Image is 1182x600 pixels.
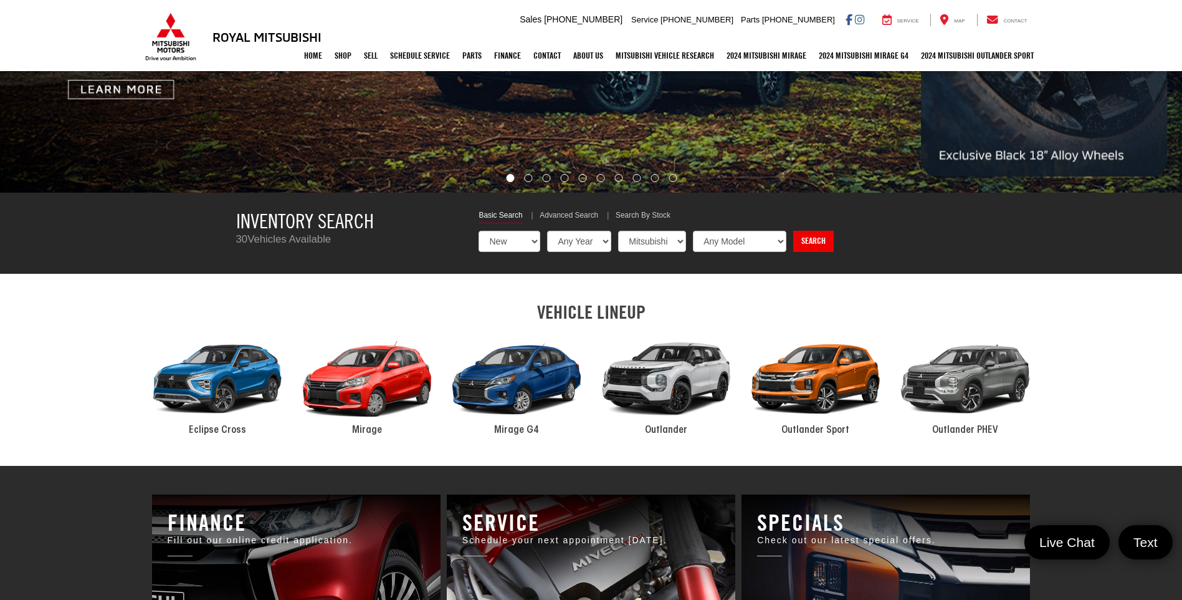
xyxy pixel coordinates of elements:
[236,232,460,247] p: Vehicles Available
[616,210,670,223] a: Search By Stock
[618,231,686,252] select: Choose Make from the dropdown
[609,40,720,71] a: Mitsubishi Vehicle Research
[168,510,425,535] h3: Finance
[479,210,522,223] a: Basic Search
[442,329,591,438] a: 2024 Mitsubishi Mirage G4 Mirage G4
[561,174,569,182] li: Go to slide number 4.
[660,15,733,24] span: [PHONE_NUMBER]
[781,425,849,435] span: Outlander Sport
[915,40,1040,71] a: 2024 Mitsubishi Outlander SPORT
[890,329,1040,430] div: 2024 Mitsubishi Outlander PHEV
[1118,525,1173,559] a: Text
[930,14,974,26] a: Map
[720,40,813,71] a: 2024 Mitsubishi Mirage
[741,329,890,430] div: 2024 Mitsubishi Outlander Sport
[479,231,540,252] select: Choose Vehicle Condition from the dropdown
[741,329,890,438] a: 2024 Mitsubishi Outlander Sport Outlander Sport
[488,40,527,71] a: Finance
[543,174,551,182] li: Go to slide number 3.
[540,210,598,223] a: Advanced Search
[352,425,382,435] span: Mirage
[384,40,456,71] a: Schedule Service
[143,12,199,61] img: Mitsubishi
[793,231,834,252] a: Search
[236,210,460,232] h3: Inventory Search
[977,14,1037,26] a: Contact
[762,15,835,24] span: [PHONE_NUMBER]
[567,40,609,71] a: About Us
[506,174,514,182] li: Go to slide number 1.
[591,329,741,430] div: 2024 Mitsubishi Outlander
[897,18,919,24] span: Service
[547,231,611,252] select: Choose Year from the dropdown
[954,18,965,24] span: Map
[591,329,741,438] a: 2024 Mitsubishi Outlander Outlander
[456,40,488,71] a: Parts: Opens in a new tab
[932,425,998,435] span: Outlander PHEV
[596,174,604,182] li: Go to slide number 6.
[1033,534,1101,551] span: Live Chat
[1024,525,1110,559] a: Live Chat
[143,329,292,430] div: 2024 Mitsubishi Eclipse Cross
[212,30,322,44] h3: Royal Mitsubishi
[462,535,720,547] p: Schedule your next appointment [DATE].
[846,14,852,24] a: Facebook: Click to visit our Facebook page
[442,329,591,430] div: 2024 Mitsubishi Mirage G4
[890,329,1040,438] a: 2024 Mitsubishi Outlander PHEV Outlander PHEV
[236,233,248,245] span: 30
[741,15,760,24] span: Parts
[292,329,442,430] div: 2024 Mitsubishi Mirage
[651,174,659,182] li: Go to slide number 9.
[757,510,1014,535] h3: Specials
[292,329,442,438] a: 2024 Mitsubishi Mirage Mirage
[693,231,786,252] select: Choose Model from the dropdown
[462,510,720,535] h3: Service
[544,14,622,24] span: [PHONE_NUMBER]
[631,15,658,24] span: Service
[579,174,587,182] li: Go to slide number 5.
[143,302,1040,322] h2: VEHICLE LINEUP
[520,14,541,24] span: Sales
[189,425,246,435] span: Eclipse Cross
[645,425,687,435] span: Outlander
[757,535,1014,547] p: Check out our latest special offers.
[143,329,292,438] a: 2024 Mitsubishi Eclipse Cross Eclipse Cross
[813,40,915,71] a: 2024 Mitsubishi Mirage G4
[494,425,539,435] span: Mirage G4
[873,14,928,26] a: Service
[669,174,677,182] li: Go to slide number 10.
[527,40,567,71] a: Contact
[358,40,384,71] a: Sell
[1003,18,1027,24] span: Contact
[632,174,641,182] li: Go to slide number 8.
[614,174,622,182] li: Go to slide number 7.
[168,535,425,547] p: Fill out our online credit application.
[525,174,533,182] li: Go to slide number 2.
[1127,534,1164,551] span: Text
[855,14,864,24] a: Instagram: Click to visit our Instagram page
[298,40,328,71] a: Home
[328,40,358,71] a: Shop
